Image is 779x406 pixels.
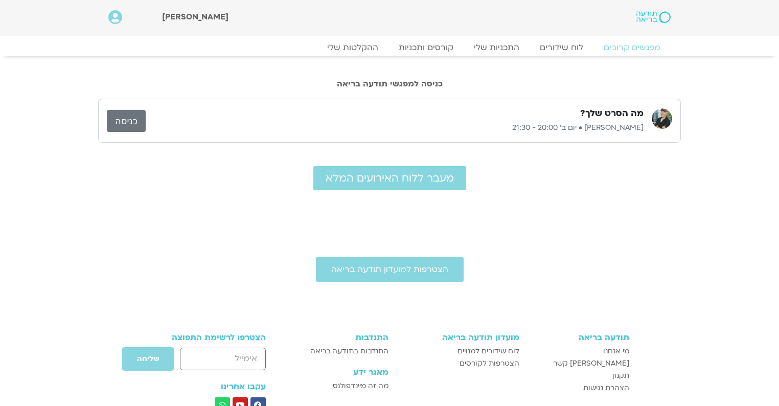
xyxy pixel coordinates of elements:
a: הצטרפות למועדון תודעה בריאה [316,257,464,282]
span: תקנון [612,370,629,382]
h3: התנדבות [294,333,388,342]
a: קורסים ותכניות [388,42,464,53]
span: מי אנחנו [603,345,629,357]
h3: מועדון תודעה בריאה [399,333,519,342]
h3: מה הסרט שלך? [580,107,644,120]
p: [PERSON_NAME] • יום ב׳ 20:00 - 21:30 [146,122,644,134]
span: הצטרפות למועדון תודעה בריאה [331,265,448,274]
span: הצטרפות לקורסים [460,357,519,370]
a: הצטרפות לקורסים [399,357,519,370]
span: התנדבות בתודעה בריאה [310,345,388,357]
span: לוח שידורים למנויים [457,345,519,357]
a: לוח שידורים [530,42,593,53]
a: מעבר ללוח האירועים המלא [313,166,466,190]
a: ההקלטות שלי [317,42,388,53]
a: הצהרת נגישות [530,382,630,394]
a: לוח שידורים למנויים [399,345,519,357]
a: מה זה מיינדפולנס [294,380,388,392]
h3: עקבו אחרינו [150,382,266,391]
h3: הצטרפו לרשימת התפוצה [150,333,266,342]
a: מפגשים קרובים [593,42,671,53]
span: מעבר ללוח האירועים המלא [326,172,454,184]
span: שליחה [137,355,159,363]
nav: Menu [108,42,671,53]
a: התכניות שלי [464,42,530,53]
a: תקנון [530,370,630,382]
h3: מאגר ידע [294,368,388,377]
span: [PERSON_NAME] קשר [553,357,629,370]
button: שליחה [121,347,175,371]
input: אימייל [180,348,265,370]
a: התנדבות בתודעה בריאה [294,345,388,357]
span: [PERSON_NAME] [162,11,228,22]
a: מי אנחנו [530,345,630,357]
a: כניסה [107,110,146,132]
h2: כניסה למפגשי תודעה בריאה [98,79,681,88]
span: הצהרת נגישות [583,382,629,394]
a: [PERSON_NAME] קשר [530,357,630,370]
h3: תודעה בריאה [530,333,630,342]
span: מה זה מיינדפולנס [333,380,388,392]
img: ג'יוואן ארי בוסתן [652,108,672,129]
form: טופס חדש [150,347,266,376]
